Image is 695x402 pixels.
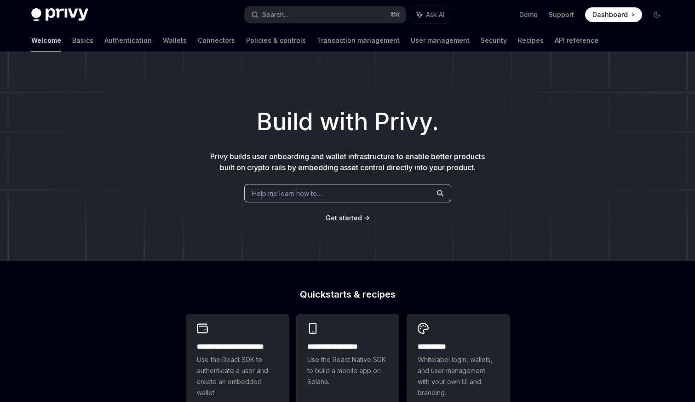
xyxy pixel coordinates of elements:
a: Get started [326,213,362,223]
a: Dashboard [585,7,642,22]
span: Whitelabel login, wallets, and user management with your own UI and branding. [418,354,499,398]
a: Policies & controls [246,29,306,52]
button: Ask AI [410,6,451,23]
a: User management [411,29,470,52]
button: Toggle dark mode [649,7,664,22]
span: ⌘ K [391,11,400,18]
h2: Quickstarts & recipes [186,290,510,299]
span: Privy builds user onboarding and wallet infrastructure to enable better products built on crypto ... [210,152,485,172]
img: dark logo [31,8,88,21]
a: Support [549,10,574,19]
a: Welcome [31,29,61,52]
a: Connectors [198,29,235,52]
span: Use the React SDK to authenticate a user and create an embedded wallet. [197,354,278,398]
span: Use the React Native SDK to build a mobile app on Solana. [307,354,388,387]
a: Basics [72,29,93,52]
a: API reference [555,29,598,52]
a: Wallets [163,29,187,52]
a: Authentication [104,29,152,52]
a: Security [481,29,507,52]
span: Ask AI [426,10,444,19]
a: Demo [519,10,538,19]
a: Transaction management [317,29,400,52]
div: Search... [262,9,288,20]
span: Dashboard [592,10,628,19]
span: Help me learn how to… [252,189,322,198]
span: Get started [326,214,362,222]
h1: Build with Privy. [15,104,680,140]
button: Search...⌘K [245,6,406,23]
a: Recipes [518,29,544,52]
